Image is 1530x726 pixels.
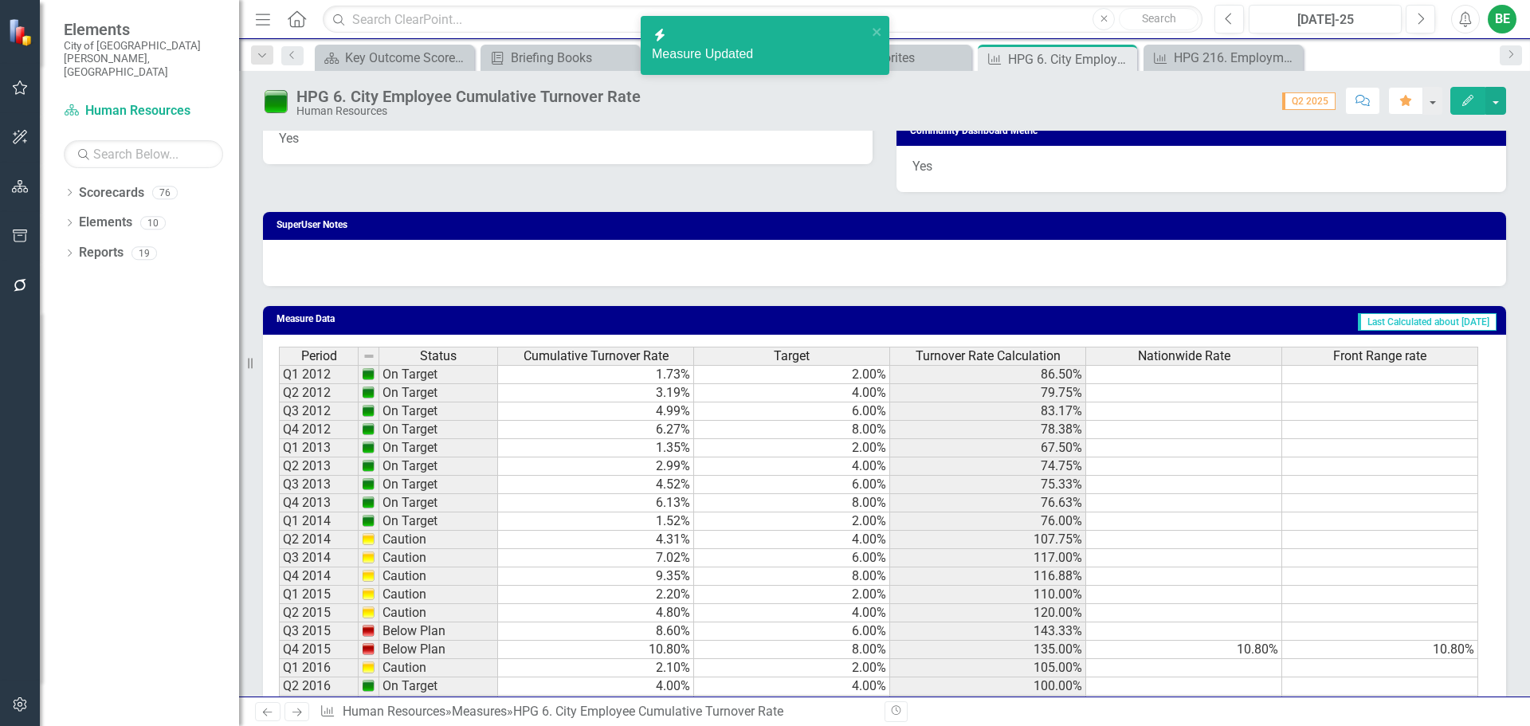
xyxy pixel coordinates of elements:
[379,641,498,659] td: Below Plan
[279,512,359,531] td: Q1 2014
[513,704,783,719] div: HPG 6. City Employee Cumulative Turnover Rate
[1119,8,1198,30] button: Search
[890,622,1086,641] td: 143.33%
[79,244,124,262] a: Reports
[1086,641,1282,659] td: 10.80%
[890,659,1086,677] td: 105.00%
[511,48,636,68] div: Briefing Books
[1147,48,1299,68] a: HPG 216. Employment Offer Acceptance Rate (includes classified, unclassified management & contrac...
[362,477,375,490] img: APn+hR+MH4cqAAAAAElFTkSuQmCC
[277,220,1498,230] h3: SuperUser Notes
[890,457,1086,476] td: 74.75%
[890,677,1086,696] td: 100.00%
[279,677,359,696] td: Q2 2016
[362,551,375,563] img: dHgTynNE8RwAAAABJRU5ErkJggg==
[362,459,375,472] img: APn+hR+MH4cqAAAAAElFTkSuQmCC
[498,494,694,512] td: 6.13%
[498,604,694,622] td: 4.80%
[842,48,967,68] div: My Favorites
[498,531,694,549] td: 4.31%
[498,622,694,641] td: 8.60%
[890,567,1086,586] td: 116.88%
[362,532,375,545] img: dHgTynNE8RwAAAABJRU5ErkJggg==
[890,365,1086,384] td: 86.50%
[379,567,498,586] td: Caution
[379,494,498,512] td: On Target
[362,587,375,600] img: dHgTynNE8RwAAAABJRU5ErkJggg==
[890,402,1086,421] td: 83.17%
[890,604,1086,622] td: 120.00%
[694,659,890,677] td: 2.00%
[279,421,359,439] td: Q4 2012
[1282,92,1336,110] span: Q2 2025
[774,349,810,363] span: Target
[379,659,498,677] td: Caution
[379,439,498,457] td: On Target
[1488,5,1516,33] button: BE
[1138,349,1230,363] span: Nationwide Rate
[890,439,1086,457] td: 67.50%
[379,604,498,622] td: Caution
[362,496,375,508] img: APn+hR+MH4cqAAAAAElFTkSuQmCC
[1142,12,1176,25] span: Search
[484,48,636,68] a: Briefing Books
[379,677,498,696] td: On Target
[694,494,890,512] td: 8.00%
[279,622,359,641] td: Q3 2015
[910,126,1498,136] h3: Community Dashboard Metric
[279,494,359,512] td: Q4 2013
[1254,10,1396,29] div: [DATE]-25
[890,641,1086,659] td: 135.00%
[279,439,359,457] td: Q1 2013
[343,704,445,719] a: Human Resources
[362,514,375,527] img: APn+hR+MH4cqAAAAAElFTkSuQmCC
[1008,49,1133,69] div: HPG 6. City Employee Cumulative Turnover Rate
[420,349,457,363] span: Status
[498,677,694,696] td: 4.00%
[498,549,694,567] td: 7.02%
[345,48,470,68] div: Key Outcome Scorecard
[323,6,1202,33] input: Search ClearPoint...
[362,441,375,453] img: APn+hR+MH4cqAAAAAElFTkSuQmCC
[362,569,375,582] img: dHgTynNE8RwAAAABJRU5ErkJggg==
[279,549,359,567] td: Q3 2014
[301,349,337,363] span: Period
[320,703,873,721] div: » »
[79,184,144,202] a: Scorecards
[1282,641,1478,659] td: 10.80%
[694,402,890,421] td: 6.00%
[498,476,694,494] td: 4.52%
[872,22,883,41] button: close
[8,18,36,45] img: ClearPoint Strategy
[362,422,375,435] img: APn+hR+MH4cqAAAAAElFTkSuQmCC
[379,512,498,531] td: On Target
[498,457,694,476] td: 2.99%
[890,384,1086,402] td: 79.75%
[263,88,288,114] img: On Target
[694,384,890,402] td: 4.00%
[379,365,498,384] td: On Target
[498,567,694,586] td: 9.35%
[279,604,359,622] td: Q2 2015
[694,457,890,476] td: 4.00%
[279,696,359,714] td: Q3 2016
[64,20,223,39] span: Elements
[379,549,498,567] td: Caution
[498,365,694,384] td: 1.73%
[890,549,1086,567] td: 117.00%
[379,622,498,641] td: Below Plan
[279,131,299,146] span: Yes
[64,140,223,168] input: Search Below...
[379,384,498,402] td: On Target
[694,421,890,439] td: 8.00%
[319,48,470,68] a: Key Outcome Scorecard
[379,402,498,421] td: On Target
[296,105,641,117] div: Human Resources
[279,586,359,604] td: Q1 2015
[498,586,694,604] td: 2.20%
[524,349,669,363] span: Cumulative Turnover Rate
[279,659,359,677] td: Q1 2016
[279,531,359,549] td: Q2 2014
[379,457,498,476] td: On Target
[64,102,223,120] a: Human Resources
